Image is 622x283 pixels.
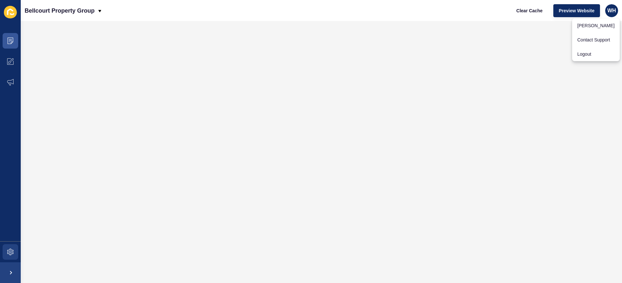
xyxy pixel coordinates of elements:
[553,4,600,17] button: Preview Website
[607,7,616,14] span: WH
[572,18,620,33] a: [PERSON_NAME]
[25,3,95,19] p: Bellcourt Property Group
[559,7,594,14] span: Preview Website
[511,4,548,17] button: Clear Cache
[516,7,543,14] span: Clear Cache
[572,47,620,61] a: Logout
[572,33,620,47] a: Contact Support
